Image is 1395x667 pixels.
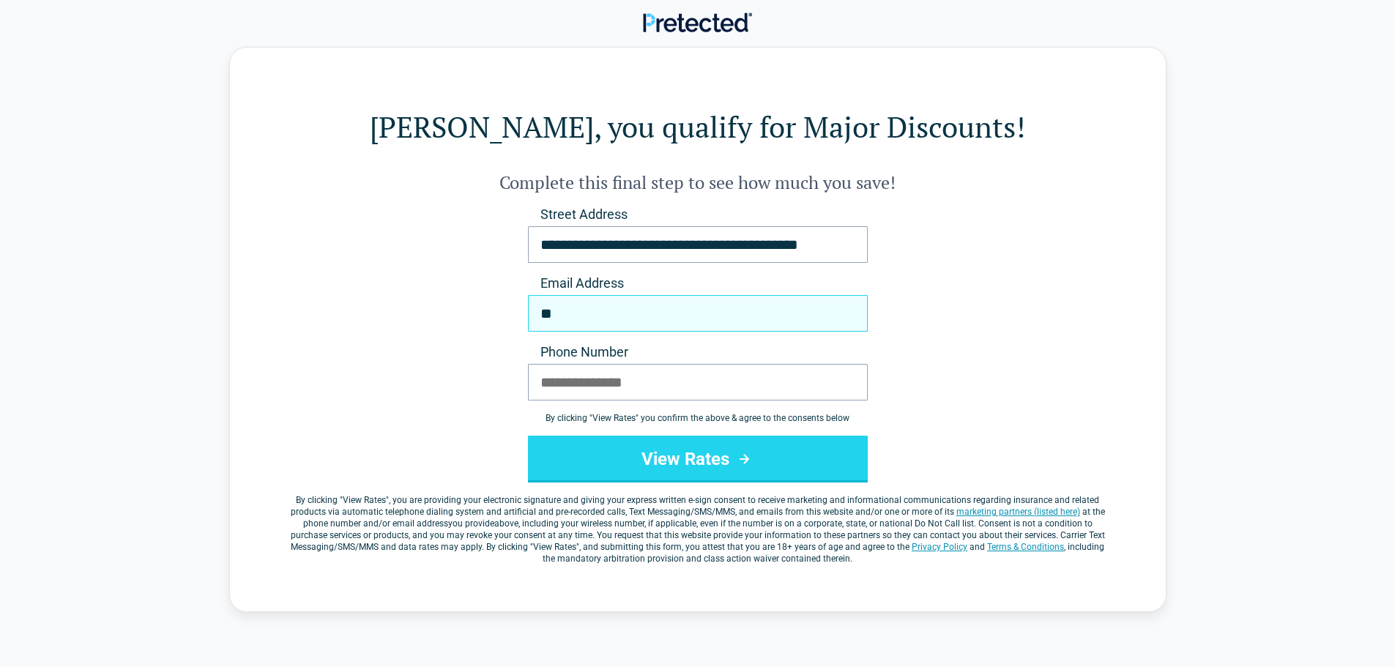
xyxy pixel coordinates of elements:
[528,343,868,361] label: Phone Number
[528,275,868,292] label: Email Address
[289,494,1107,564] label: By clicking " ", you are providing your electronic signature and giving your express written e-si...
[987,542,1064,552] a: Terms & Conditions
[289,106,1107,147] h1: [PERSON_NAME], you qualify for Major Discounts!
[528,436,868,482] button: View Rates
[528,412,868,424] div: By clicking " View Rates " you confirm the above & agree to the consents below
[343,495,386,505] span: View Rates
[289,171,1107,194] h2: Complete this final step to see how much you save!
[956,507,1080,517] a: marketing partners (listed here)
[912,542,967,552] a: Privacy Policy
[528,206,868,223] label: Street Address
